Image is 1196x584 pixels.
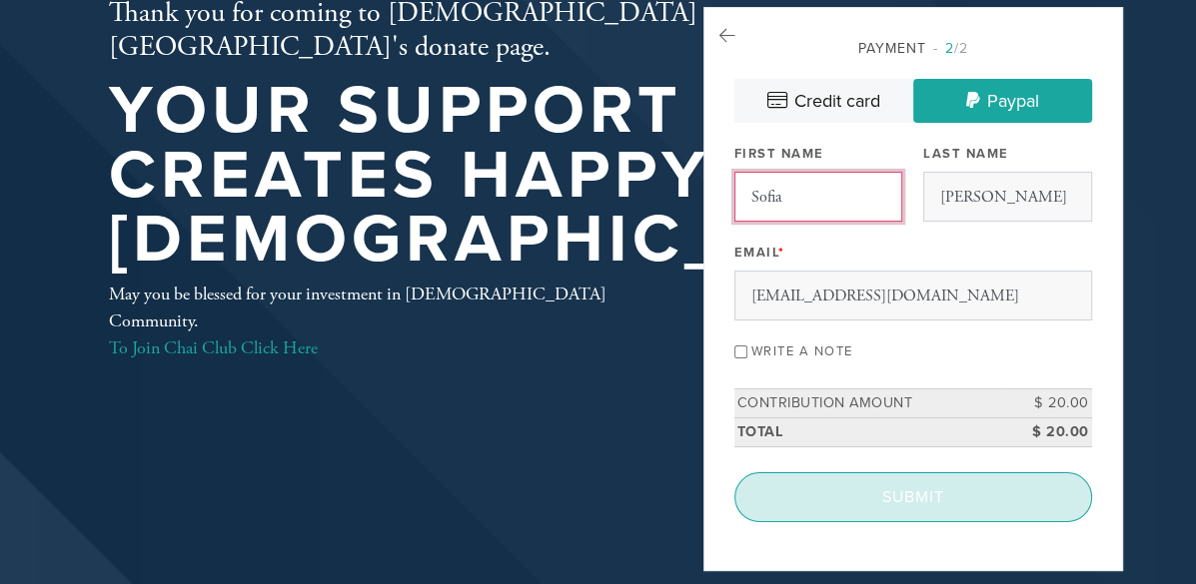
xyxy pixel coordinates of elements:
a: To Join Chai Club Click Here [109,336,318,359]
span: /2 [933,40,968,57]
span: 2 [945,40,954,57]
label: First Name [734,145,824,163]
a: Credit card [734,79,913,123]
label: Email [734,244,785,262]
td: $ 20.00 [1002,417,1092,446]
div: Payment [734,38,1092,59]
td: Contribution Amount [734,389,1002,418]
input: Submit [734,472,1092,522]
span: This field is required. [778,245,785,261]
a: Paypal [913,79,1092,123]
div: May you be blessed for your investment in [DEMOGRAPHIC_DATA] Community. [109,281,638,361]
label: Write a note [751,343,853,359]
h1: Your support creates happy [DEMOGRAPHIC_DATA]! [109,79,966,273]
td: Total [734,417,1002,446]
label: Last Name [923,145,1009,163]
td: $ 20.00 [1002,389,1092,418]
